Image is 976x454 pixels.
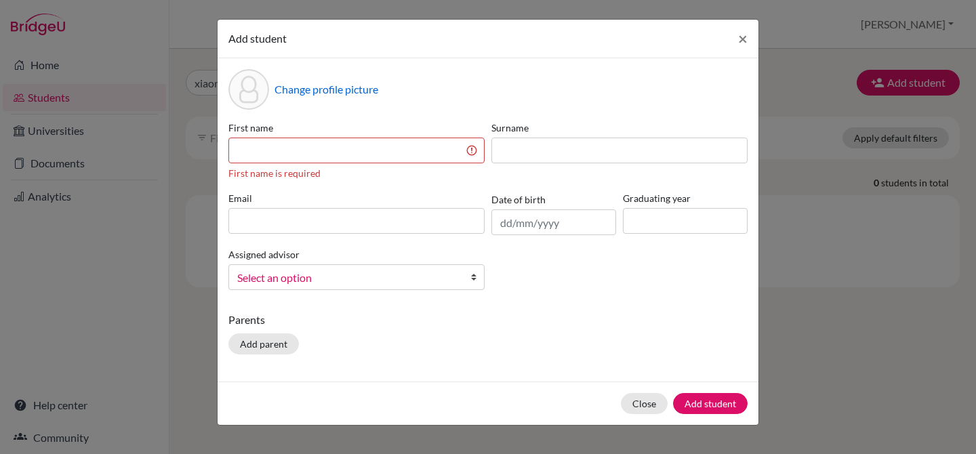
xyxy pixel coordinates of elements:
[228,166,485,180] div: First name is required
[623,191,748,205] label: Graduating year
[228,312,748,328] p: Parents
[738,28,748,48] span: ×
[228,191,485,205] label: Email
[228,121,485,135] label: First name
[491,121,748,135] label: Surname
[491,209,616,235] input: dd/mm/yyyy
[237,269,458,287] span: Select an option
[673,393,748,414] button: Add student
[228,32,287,45] span: Add student
[491,192,546,207] label: Date of birth
[228,69,269,110] div: Profile picture
[228,247,300,262] label: Assigned advisor
[621,393,668,414] button: Close
[727,20,758,58] button: Close
[228,333,299,354] button: Add parent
